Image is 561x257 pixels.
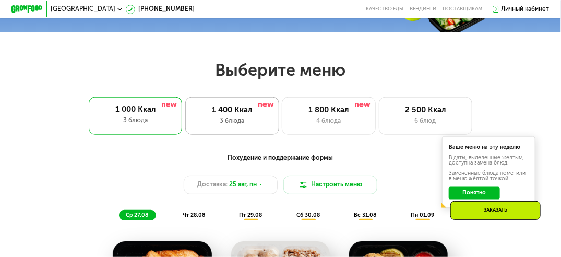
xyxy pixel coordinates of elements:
div: Заказать [450,201,541,220]
span: чт 28.08 [183,212,205,218]
div: 1 400 Ккал [194,106,270,115]
button: Настроить меню [283,176,377,194]
span: 25 авг, пн [229,180,257,190]
a: Качество еды [366,6,403,13]
div: 3 блюда [194,116,270,126]
div: Заменённые блюда пометили в меню жёлтой точкой. [449,171,528,182]
div: Личный кабинет [502,5,550,14]
a: Вендинги [410,6,436,13]
span: пн 01.09 [411,212,434,218]
div: 1 800 Ккал [290,106,367,115]
div: Похудение и поддержание формы [50,153,511,163]
div: 2 500 Ккал [387,106,464,115]
a: [PHONE_NUMBER] [126,5,195,14]
div: 1 000 Ккал [97,105,174,114]
div: В даты, выделенные желтым, доступна замена блюд. [449,155,528,166]
div: 3 блюда [97,116,174,125]
div: Ваше меню на эту неделю [449,145,528,150]
button: Понятно [449,187,499,200]
span: сб 30.08 [296,212,320,218]
span: вс 31.08 [354,212,377,218]
span: пт 29.08 [239,212,262,218]
span: [GEOGRAPHIC_DATA] [51,6,115,13]
div: 4 блюда [290,116,367,126]
div: поставщикам [443,6,482,13]
div: 6 блюд [387,116,464,126]
h2: Выберите меню [25,60,536,80]
span: Доставка: [197,180,228,190]
span: ср 27.08 [126,212,148,218]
